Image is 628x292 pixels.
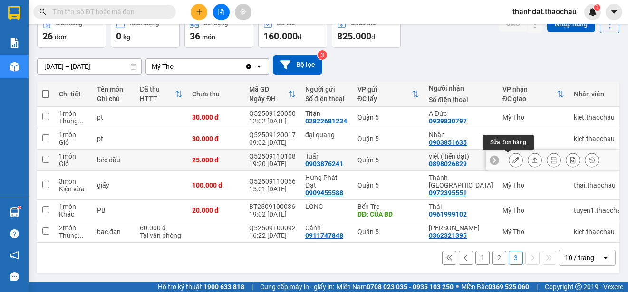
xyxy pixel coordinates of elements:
button: aim [235,4,251,20]
span: Quận 5 [94,10,118,19]
div: Quận 5 [357,113,419,121]
span: message [10,272,19,281]
span: copyright [575,283,582,290]
div: 0911747848 [305,232,343,239]
td: CC: [73,47,142,59]
div: 19:20 [DATE] [249,160,296,168]
strong: 1900 633 818 [203,283,244,291]
div: Ngày ĐH [249,95,288,103]
div: Sửa đơn hàng [509,153,523,167]
div: Nhân [429,131,493,139]
div: Q52509110056 [249,178,296,185]
th: Toggle SortBy [135,82,187,107]
span: đ [298,33,301,41]
span: notification [10,251,19,260]
span: đơn [55,33,67,41]
div: 2 món [59,224,87,232]
th: Toggle SortBy [244,82,300,107]
div: Giao hàng [528,153,542,167]
div: 09:02 [DATE] [249,139,296,146]
div: Chi tiết [59,90,87,98]
span: caret-down [610,8,618,16]
div: Hưng Phát Đạt [305,174,348,189]
div: A Đức [429,110,493,117]
span: | [251,282,253,292]
div: ĐC lấy [357,95,412,103]
div: Quận 5 [357,228,419,235]
button: 1 [475,251,490,265]
div: Sửa đơn hàng [483,135,534,150]
div: 1 món [59,110,87,117]
span: đ [371,33,375,41]
div: 30.000 đ [192,135,240,142]
div: DĐ: CỦA BD [357,210,419,218]
span: file-add [218,9,224,15]
div: Thùng vừa [59,117,87,125]
span: món [202,33,215,41]
p: Gửi từ: [4,10,72,19]
sup: 3 [318,50,327,60]
div: VP gửi [357,85,412,93]
div: béc dầu [97,156,130,164]
div: Chưa thu [192,90,240,98]
div: Thái [429,203,493,210]
button: plus [191,4,207,20]
button: Chưa thu825.000đ [332,14,401,48]
span: plus [196,9,203,15]
span: aim [240,9,246,15]
div: đại quang [305,131,348,139]
button: 2 [492,251,506,265]
span: Miền Bắc [461,282,529,292]
div: 0903851635 [429,139,467,146]
input: Select a date range. [38,59,141,74]
div: Tại văn phòng [140,232,183,239]
button: Đơn hàng26đơn [37,14,106,48]
div: BT2509100036 [249,203,296,210]
div: 0939830797 [429,117,467,125]
span: 1 [595,4,599,11]
span: ⚪️ [456,285,459,289]
span: 160.000 [263,30,298,42]
div: Tuấn [305,152,348,160]
div: 0898026829 [429,160,467,168]
span: Nhi [74,20,85,29]
div: 30.000 đ [192,113,240,121]
strong: 0369 525 060 [488,283,529,291]
div: Quận 5 [357,156,419,164]
div: Ghi chú [97,95,130,103]
th: Toggle SortBy [353,82,424,107]
span: kg [123,33,130,41]
div: 0972395551 [429,189,467,197]
button: Đã thu160.000đ [258,14,327,48]
div: HTTT [140,95,175,103]
span: 36 [190,30,200,42]
div: Thành Hải Âu [429,174,493,189]
div: Titan [305,110,348,117]
div: 3 món [59,178,87,185]
div: Kiện vừa [59,185,87,193]
div: 0961999102 [429,210,467,218]
input: Selected Mỹ Tho. [174,62,175,71]
div: 0362321395 [429,232,467,239]
div: Q52509100092 [249,224,296,232]
span: 26 [42,30,53,42]
div: 0909455588 [305,189,343,197]
div: Thùng vừa [59,232,87,239]
div: Mỹ Tho [502,228,564,235]
input: Tìm tên, số ĐT hoặc mã đơn [52,7,164,17]
div: Số điện thoại [305,95,348,103]
div: Mã GD [249,85,288,93]
th: Toggle SortBy [498,82,569,107]
span: ... [78,232,84,239]
span: Hỗ trợ kỹ thuật: [158,282,244,292]
div: PB [97,207,130,214]
span: 0786277980 [74,31,116,40]
div: 02822681234 [305,117,347,125]
svg: Clear value [245,63,252,70]
span: Cung cấp máy in - giấy in: [260,282,334,292]
div: kiet.thaochau [574,228,625,235]
span: Miền Nam [337,282,454,292]
span: 0944420045 [4,31,47,40]
span: Mỹ Tho [27,10,52,19]
div: 12:02 [DATE] [249,117,296,125]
